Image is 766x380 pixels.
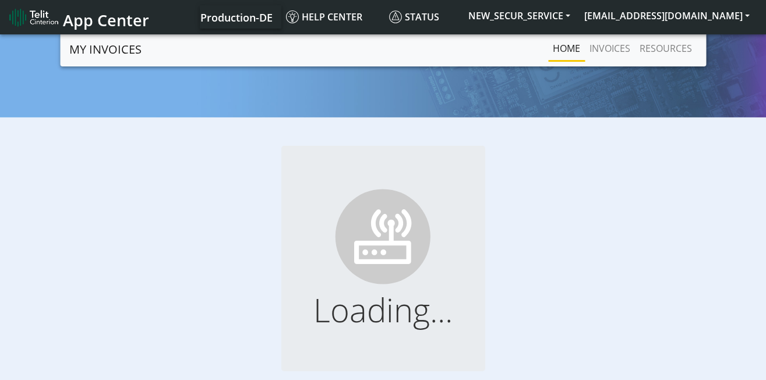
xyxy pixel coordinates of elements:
a: Your current platform instance [200,5,272,29]
a: App Center [9,5,147,30]
a: MY INVOICES [69,38,142,61]
h1: Loading... [300,290,467,329]
img: knowledge.svg [286,10,299,23]
a: RESOURCES [635,37,697,60]
span: Production-DE [200,10,273,24]
a: Home [548,37,585,60]
span: Status [389,10,439,23]
span: App Center [63,9,149,31]
img: status.svg [389,10,402,23]
button: NEW_SECUR_SERVICE [461,5,577,26]
button: [EMAIL_ADDRESS][DOMAIN_NAME] [577,5,757,26]
a: INVOICES [585,37,635,60]
img: ... [330,183,437,290]
span: Help center [286,10,362,23]
a: Status [384,5,461,29]
img: logo-telit-cinterion-gw-new.png [9,8,58,27]
a: Help center [281,5,384,29]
